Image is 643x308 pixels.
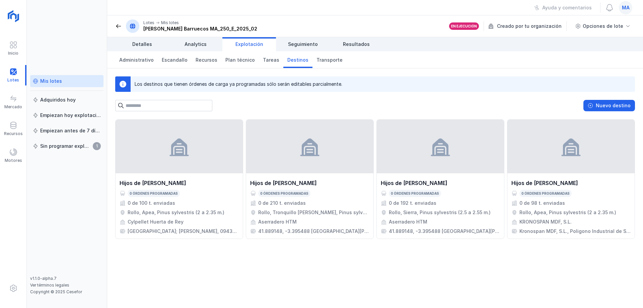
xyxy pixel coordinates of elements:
[389,209,491,216] div: Rollo, Sierra, Pinus sylvestris (2.5 a 2.55 m.)
[283,51,312,68] a: Destinos
[40,127,101,134] div: Empiezan antes de 7 días
[40,143,91,149] div: Sin programar explotación
[128,228,239,235] div: [GEOGRAPHIC_DATA]; [PERSON_NAME], 09430 [PERSON_NAME], [PERSON_NAME]
[451,24,477,28] div: En ejecución
[312,51,347,68] a: Transporte
[519,228,631,235] div: Kronospan MDF, S.L., Poligono Industrial de San [PERSON_NAME] III s/n, 09600 [GEOGRAPHIC_DATA], [...
[5,8,22,24] img: logoRight.svg
[288,41,318,48] span: Seguimiento
[128,200,175,206] div: 0 de 100 t. enviadas
[192,51,221,68] a: Recursos
[258,228,369,235] div: 41.889148, -3.395488 [GEOGRAPHIC_DATA][PERSON_NAME]
[40,78,62,84] div: Mis lotes
[30,109,103,121] a: Empiezan hoy explotación
[40,112,101,119] div: Empiezan hoy explotación
[381,179,447,187] div: Hijos de [PERSON_NAME]
[143,25,257,32] div: [PERSON_NAME] Barruecos MA_250_E_2025_02
[196,57,217,63] span: Recursos
[128,219,184,225] div: Cylpellet Huerta de Rey
[161,20,179,25] div: Mis lotes
[120,179,186,187] div: Hijos de [PERSON_NAME]
[389,228,500,235] div: 41.889148, -3.395488 [GEOGRAPHIC_DATA][PERSON_NAME]
[343,41,370,48] span: Resultados
[330,37,383,51] a: Resultados
[225,57,255,63] span: Plan técnico
[250,179,317,187] div: Hijos de [PERSON_NAME]
[521,191,570,196] div: 0 órdenes programadas
[622,4,630,11] span: ma
[30,276,103,281] div: v1.1.0-alpha.7
[130,191,178,196] div: 0 órdenes programadas
[93,142,101,150] span: 1
[30,94,103,106] a: Adquiridos hoy
[8,51,18,56] div: Inicio
[235,41,263,48] span: Explotación
[30,283,69,288] a: Ver términos legales
[511,179,578,187] div: Hijos de [PERSON_NAME]
[162,57,188,63] span: Escandallo
[519,209,616,216] div: Rollo, Apea, Pinus sylvestris (2 a 2.35 m.)
[263,57,279,63] span: Tareas
[222,37,276,51] a: Explotación
[4,131,23,136] div: Recursos
[158,51,192,68] a: Escandallo
[258,200,306,206] div: 0 de 210 t. enviadas
[260,191,308,196] div: 0 órdenes programadas
[258,209,369,216] div: Rollo, Tronquillo [PERSON_NAME], Pinus sylvestris (2.1 a 2.55 m.)
[389,219,427,225] div: Aserradero HTM
[519,200,565,206] div: 0 de 98 t. enviadas
[519,219,572,225] div: KRONOSPAN MDF, S.L.
[259,51,283,68] a: Tareas
[583,100,635,111] button: Nuevo destino
[169,37,222,51] a: Analytics
[132,41,152,48] span: Detalles
[276,37,330,51] a: Seguimiento
[128,209,224,216] div: Rollo, Apea, Pinus sylvestris (2 a 2.35 m.)
[115,37,169,51] a: Detalles
[221,51,259,68] a: Plan técnico
[30,75,103,87] a: Mis lotes
[5,158,22,163] div: Motores
[391,191,439,196] div: 0 órdenes programadas
[30,140,103,152] a: Sin programar explotación1
[40,97,76,103] div: Adquiridos hoy
[287,57,308,63] span: Destinos
[258,219,297,225] div: Aserradero HTM
[389,200,436,206] div: 0 de 192 t. enviadas
[596,102,631,109] div: Nuevo destino
[583,23,623,29] div: Opciones de lote
[316,57,343,63] span: Transporte
[135,81,342,87] div: Los destinos que tienen órdenes de carga ya programadas sólo serán editables parcialmente.
[30,289,103,295] div: Copyright © 2025 Cesefor
[143,20,154,25] div: Lotes
[115,51,158,68] a: Administrativo
[185,41,207,48] span: Analytics
[488,21,568,31] div: Creado por tu organización
[542,4,592,11] div: Ayuda y comentarios
[119,57,154,63] span: Administrativo
[4,104,22,110] div: Mercado
[30,125,103,137] a: Empiezan antes de 7 días
[530,2,596,13] button: Ayuda y comentarios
